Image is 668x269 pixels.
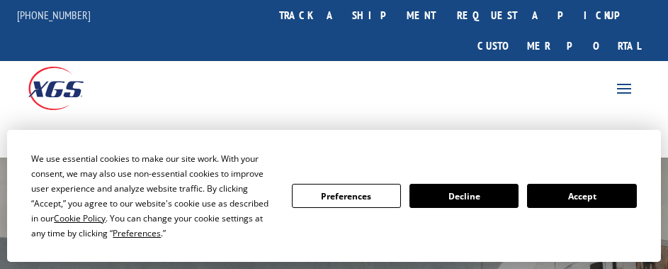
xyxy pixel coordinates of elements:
div: Cookie Consent Prompt [7,130,661,262]
button: Preferences [292,184,401,208]
button: Decline [409,184,519,208]
span: Preferences [113,227,161,239]
span: Cookie Policy [54,212,106,224]
a: [PHONE_NUMBER] [17,8,91,22]
div: We use essential cookies to make our site work. With your consent, we may also use non-essential ... [31,151,274,241]
button: Accept [527,184,636,208]
a: Customer Portal [467,31,651,61]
